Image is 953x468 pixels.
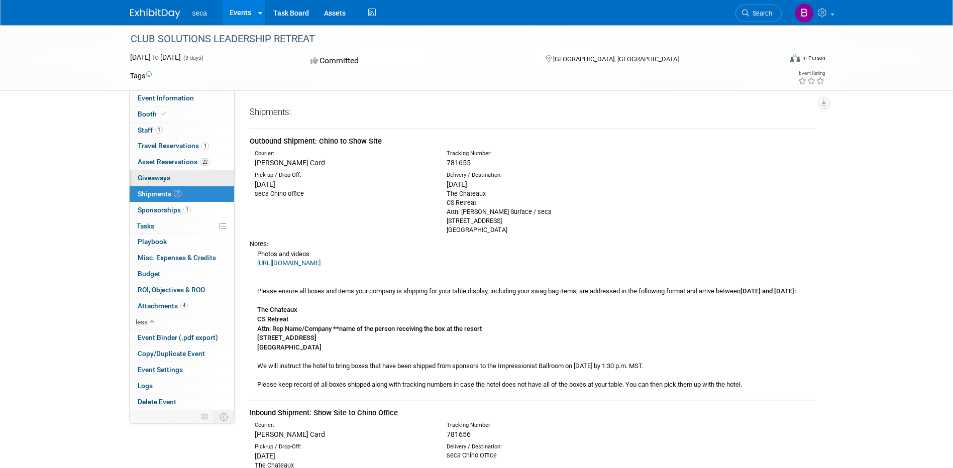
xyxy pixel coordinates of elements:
[136,318,148,326] span: less
[255,451,432,461] div: [DATE]
[255,189,432,198] div: seca Chino office
[130,202,234,218] a: Sponsorships1
[138,333,218,341] span: Event Binder (.pdf export)
[130,186,234,202] a: Shipments2
[735,5,782,22] a: Search
[214,410,234,423] td: Toggle Event Tabs
[130,138,234,154] a: Travel Reservations1
[138,286,205,294] span: ROI, Objectives & ROO
[130,170,234,186] a: Giveaways
[137,222,154,230] span: Tasks
[257,343,322,351] b: [GEOGRAPHIC_DATA]
[740,287,796,295] b: [DATE] and [DATE]:
[749,10,772,17] span: Search
[255,443,432,451] div: Pick-up / Drop-Off:
[138,110,168,118] span: Booth
[257,259,321,267] a: [URL][DOMAIN_NAME]
[250,249,816,390] div: Photos and videos Please ensure all boxes and items your company is shipping for your table displ...
[174,190,181,197] span: 2
[138,302,188,310] span: Attachments
[151,53,160,61] span: to
[447,189,623,235] div: The Chateaux CS Retreat Attn: [PERSON_NAME] Surface / seca [STREET_ADDRESS] [GEOGRAPHIC_DATA]
[130,71,152,81] td: Tags
[130,106,234,122] a: Booth
[130,266,234,282] a: Budget
[138,206,191,214] span: Sponsorships
[138,349,205,358] span: Copy/Duplicate Event
[138,126,163,134] span: Staff
[138,238,167,246] span: Playbook
[138,142,209,150] span: Travel Reservations
[130,53,181,61] span: [DATE] [DATE]
[130,90,234,106] a: Event Information
[196,410,214,423] td: Personalize Event Tab Strip
[802,54,825,62] div: In-Person
[130,282,234,298] a: ROI, Objectives & ROO
[250,408,816,418] div: Inbound Shipment: Show Site to Chino Office
[130,123,234,138] a: Staff1
[130,218,234,234] a: Tasks
[257,306,297,313] b: The Chateaux
[138,398,176,406] span: Delete Event
[447,451,623,460] div: seca Chino Office
[130,394,234,410] a: Delete Event
[447,150,672,158] div: Tracking Number:
[255,171,432,179] div: Pick-up / Drop-Off:
[138,158,210,166] span: Asset Reservations
[307,52,530,70] div: Committed
[138,366,183,374] span: Event Settings
[200,158,210,166] span: 22
[138,190,181,198] span: Shipments
[138,270,160,278] span: Budget
[127,30,767,48] div: CLUB SOLUTIONS LEADERSHIP RETREAT
[447,443,623,451] div: Delivery / Destination:
[130,330,234,345] a: Event Binder (.pdf export)
[250,136,816,147] div: Outbound Shipment: Chino to Show Site
[255,421,432,429] div: Courier:
[790,54,800,62] img: Format-Inperson.png
[138,382,153,390] span: Logs
[201,142,209,150] span: 1
[130,250,234,266] a: Misc. Expenses & Credits
[447,179,623,189] div: [DATE]
[130,346,234,362] a: Copy/Duplicate Event
[255,429,432,439] div: [PERSON_NAME] Card
[192,9,207,17] span: seca
[182,55,203,61] span: (3 days)
[130,378,234,394] a: Logs
[250,106,816,122] div: Shipments:
[447,430,471,438] span: 781656
[138,174,170,182] span: Giveaways
[130,234,234,250] a: Playbook
[447,171,623,179] div: Delivery / Destination:
[161,111,166,116] i: Booth reservation complete
[447,421,672,429] div: Tracking Number:
[138,94,194,102] span: Event Information
[257,325,482,332] b: Attn: Rep Name/Company **name of the person receiving the box at the resort
[130,154,234,170] a: Asset Reservations22
[722,52,826,67] div: Event Format
[155,126,163,134] span: 1
[138,254,216,262] span: Misc. Expenses & Credits
[183,206,191,213] span: 1
[130,9,180,19] img: ExhibitDay
[257,334,316,341] b: [STREET_ADDRESS]
[255,179,432,189] div: [DATE]
[180,302,188,309] span: 4
[250,240,816,249] div: Notes:
[130,362,234,378] a: Event Settings
[130,298,234,314] a: Attachments4
[130,314,234,330] a: less
[447,159,471,167] span: 781655
[255,150,432,158] div: Courier:
[798,71,825,76] div: Event Rating
[553,55,679,63] span: [GEOGRAPHIC_DATA], [GEOGRAPHIC_DATA]
[257,315,288,323] b: CS Retreat
[255,158,432,168] div: [PERSON_NAME] Card
[795,4,814,23] img: Bob Surface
